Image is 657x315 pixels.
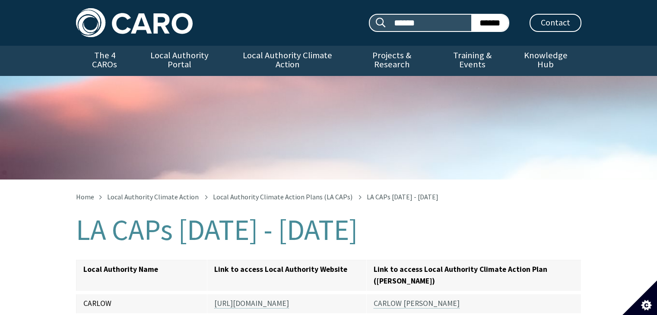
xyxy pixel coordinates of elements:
[367,192,438,201] span: LA CAPs [DATE] - [DATE]
[76,46,133,76] a: The 4 CAROs
[76,214,581,246] h1: LA CAPs [DATE] - [DATE]
[349,46,435,76] a: Projects & Research
[76,293,207,315] td: CARLOW
[83,265,158,274] strong: Local Authority Name
[374,299,460,309] a: CARLOW [PERSON_NAME]
[76,192,94,201] a: Home
[214,299,289,309] a: [URL][DOMAIN_NAME]
[510,46,581,76] a: Knowledge Hub
[76,8,193,37] img: Caro logo
[374,265,547,285] strong: Link to access Local Authority Climate Action Plan ([PERSON_NAME])
[530,14,581,32] a: Contact
[107,192,199,201] a: Local Authority Climate Action
[622,280,657,315] button: Set cookie preferences
[435,46,510,76] a: Training & Events
[213,192,352,201] a: Local Authority Climate Action Plans (LA CAPs)
[226,46,349,76] a: Local Authority Climate Action
[133,46,226,76] a: Local Authority Portal
[214,265,347,274] strong: Link to access Local Authority Website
